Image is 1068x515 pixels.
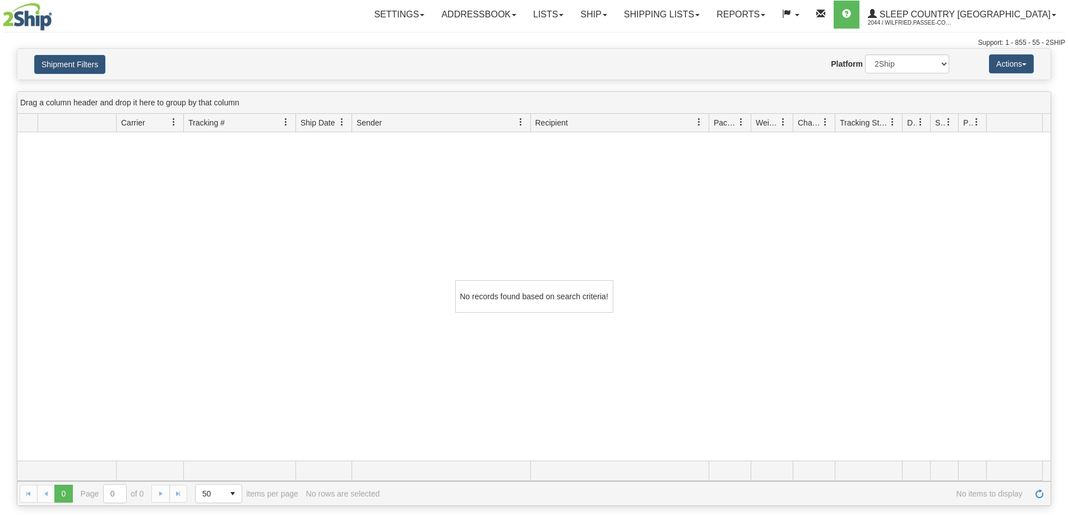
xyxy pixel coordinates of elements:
span: Pickup Status [963,117,973,128]
a: Pickup Status filter column settings [967,113,986,132]
span: 50 [202,488,217,499]
a: Ship Date filter column settings [332,113,352,132]
span: Ship Date [300,117,335,128]
div: No records found based on search criteria! [455,280,613,313]
a: Recipient filter column settings [690,113,709,132]
span: Shipment Issues [935,117,945,128]
span: Sender [357,117,382,128]
a: Ship [572,1,615,29]
span: Sleep Country [GEOGRAPHIC_DATA] [877,10,1051,19]
label: Platform [831,58,863,69]
a: Shipment Issues filter column settings [939,113,958,132]
span: Page sizes drop down [195,484,242,503]
a: Charge filter column settings [816,113,835,132]
span: Tracking Status [840,117,889,128]
span: select [224,485,242,503]
a: Weight filter column settings [774,113,793,132]
a: Refresh [1030,485,1048,503]
a: Delivery Status filter column settings [911,113,930,132]
a: Reports [708,1,774,29]
a: Packages filter column settings [732,113,751,132]
span: Page of 0 [81,484,144,503]
a: Sender filter column settings [511,113,530,132]
div: Support: 1 - 855 - 55 - 2SHIP [3,38,1065,48]
button: Shipment Filters [34,55,105,74]
span: Weight [756,117,779,128]
span: Charge [798,117,821,128]
span: Recipient [535,117,568,128]
span: 2044 / Wilfried.Passee-Coutrin [868,17,952,29]
a: Shipping lists [616,1,708,29]
a: Tracking # filter column settings [276,113,295,132]
span: Page 0 [54,485,72,503]
button: Actions [989,54,1034,73]
a: Tracking Status filter column settings [883,113,902,132]
a: Sleep Country [GEOGRAPHIC_DATA] 2044 / Wilfried.Passee-Coutrin [859,1,1065,29]
a: Addressbook [433,1,525,29]
span: Tracking # [188,117,225,128]
div: grid grouping header [17,92,1051,114]
a: Lists [525,1,572,29]
iframe: chat widget [1042,200,1067,314]
span: items per page [195,484,298,503]
span: Delivery Status [907,117,917,128]
span: No items to display [387,489,1023,498]
a: Settings [366,1,433,29]
img: logo2044.jpg [3,3,52,31]
span: Carrier [121,117,145,128]
a: Carrier filter column settings [164,113,183,132]
span: Packages [714,117,737,128]
div: No rows are selected [306,489,380,498]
